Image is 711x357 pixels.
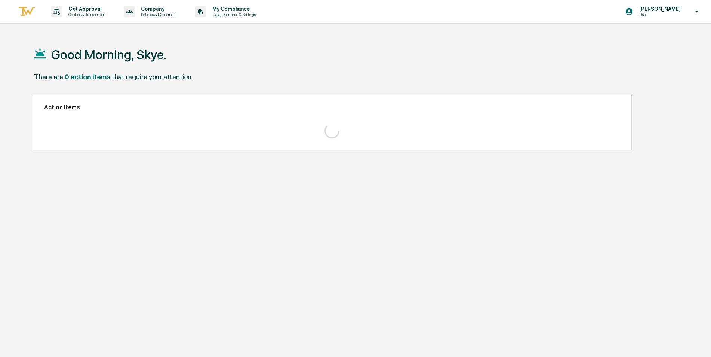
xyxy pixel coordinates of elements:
h2: Action Items [44,104,620,111]
div: 0 action items [65,73,110,81]
div: that require your attention. [112,73,193,81]
p: Company [135,6,180,12]
p: [PERSON_NAME] [633,6,684,12]
p: Content & Transactions [62,12,109,17]
p: Policies & Documents [135,12,180,17]
img: logo [18,6,36,18]
p: Data, Deadlines & Settings [206,12,259,17]
div: There are [34,73,63,81]
p: Get Approval [62,6,109,12]
p: Users [633,12,684,17]
h1: Good Morning, Skye. [51,47,167,62]
p: My Compliance [206,6,259,12]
